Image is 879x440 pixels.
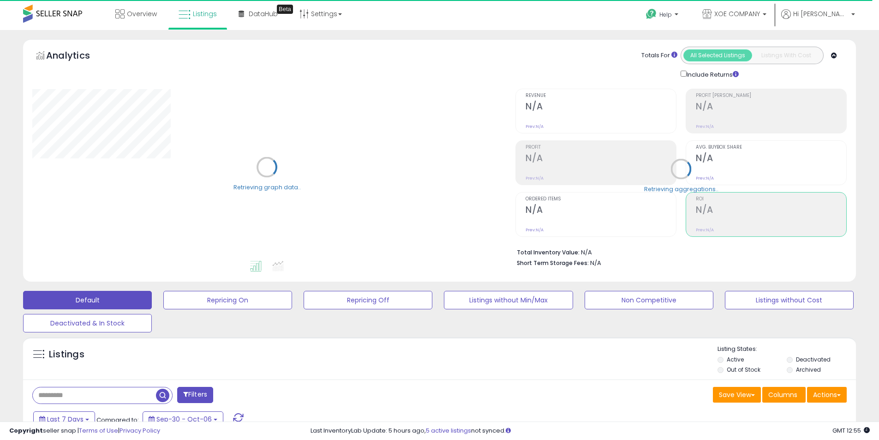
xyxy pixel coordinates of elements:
[781,9,855,30] a: Hi [PERSON_NAME]
[46,49,108,64] h5: Analytics
[585,291,713,309] button: Non Competitive
[49,348,84,361] h5: Listings
[725,291,854,309] button: Listings without Cost
[727,356,744,363] label: Active
[277,5,293,14] div: Tooltip anchor
[832,426,870,435] span: 2025-10-14 12:55 GMT
[177,387,213,403] button: Filters
[156,415,212,424] span: Sep-30 - Oct-06
[23,291,152,309] button: Default
[718,345,856,354] p: Listing States:
[639,1,688,30] a: Help
[9,427,160,435] div: seller snap | |
[127,9,157,18] span: Overview
[96,416,139,424] span: Compared to:
[713,387,761,403] button: Save View
[641,51,677,60] div: Totals For
[796,356,831,363] label: Deactivated
[752,49,820,61] button: Listings With Cost
[659,11,672,18] span: Help
[683,49,752,61] button: All Selected Listings
[233,183,301,191] div: Retrieving graph data..
[714,9,760,18] span: XOE COMPANY
[426,426,471,435] a: 5 active listings
[793,9,849,18] span: Hi [PERSON_NAME]
[644,185,718,193] div: Retrieving aggregations..
[23,314,152,332] button: Deactivated & In Stock
[311,427,870,435] div: Last InventoryLab Update: 5 hours ago, not synced.
[807,387,847,403] button: Actions
[762,387,806,403] button: Columns
[47,415,84,424] span: Last 7 Days
[163,291,292,309] button: Repricing On
[143,411,223,427] button: Sep-30 - Oct-06
[304,291,432,309] button: Repricing Off
[768,390,797,399] span: Columns
[33,411,95,427] button: Last 7 Days
[9,426,43,435] strong: Copyright
[120,426,160,435] a: Privacy Policy
[444,291,573,309] button: Listings without Min/Max
[249,9,278,18] span: DataHub
[674,69,750,79] div: Include Returns
[796,366,821,374] label: Archived
[727,366,760,374] label: Out of Stock
[646,8,657,20] i: Get Help
[193,9,217,18] span: Listings
[79,426,118,435] a: Terms of Use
